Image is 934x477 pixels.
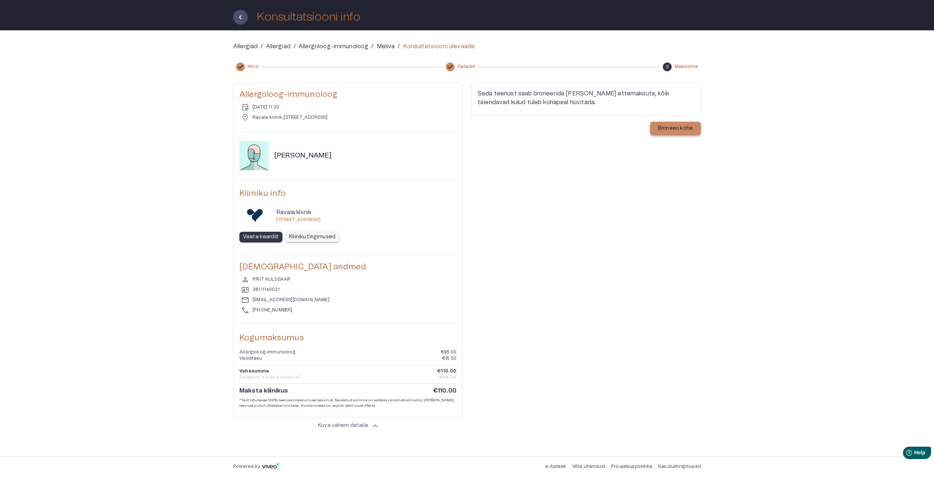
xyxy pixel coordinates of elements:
span: keyboard_arrow_up [371,422,379,430]
a: Allergiad [266,42,291,51]
span: id_card [241,285,250,294]
span: call [241,306,250,315]
p: Visiiditasu [239,355,262,361]
p: [PHONE_NUMBER] [253,307,292,313]
p: Allergoloog-immunoloog [239,349,295,355]
span: location_on [241,113,250,122]
a: Kasutustingimused [658,464,701,469]
p: 38111140021 [253,287,280,293]
h5: [DEMOGRAPHIC_DATA] andmed [239,262,456,272]
p: Rävala kliinik [276,208,320,217]
span: person [241,275,250,284]
p: Eeldatav kindlustuskate* [239,374,301,381]
p: / [371,42,373,51]
h1: Konsultatsiooni info [257,11,360,23]
p: €110.00 [437,368,456,374]
a: e-Apteek [545,464,566,469]
img: doctor [239,141,269,170]
p: Võta ühendust [572,463,605,470]
button: Broneeri kohe [650,122,701,135]
p: [STREET_ADDRESS] [276,217,320,223]
span: Detailid [457,64,475,70]
p: / [293,42,296,51]
p: [EMAIL_ADDRESS][DOMAIN_NAME] [253,297,329,303]
span: Hind [248,64,258,70]
p: €15.00 [442,355,456,361]
a: Allergoloog-immunoloog [299,42,368,51]
a: Meliva [377,42,395,51]
h6: €110.00 [433,387,456,395]
h5: Allergoloog-immunoloog [239,89,456,100]
p: Seda teenust saab broneerida [PERSON_NAME] ettemaksuta, kõik täiendavad kulud tuleb kohapeal hüvi... [478,89,695,107]
p: Kliiniku tingimused [289,233,335,241]
h5: Kliiniku info [239,188,456,199]
p: Vaata kaardilt [243,233,279,241]
p: Kuva vähem detaile [318,422,368,429]
p: / [261,42,263,51]
p: Broneeri kohe [658,125,693,132]
p: Konsultatsiooni ülevaade [403,42,475,51]
h6: Maksta kliinikus [239,387,288,395]
p: / [398,42,400,51]
button: Tagasi [233,10,248,24]
a: Allergiad [233,42,258,51]
text: 3 [666,65,669,69]
p: €95.00 [441,349,456,355]
p: Vahesumma [239,368,269,374]
button: Vaata kaardilt [239,232,282,242]
a: Privaatsuspoliitika [611,464,652,469]
p: Rävala kliinik , [STREET_ADDRESS] [253,114,327,121]
h6: [PERSON_NAME] [274,151,331,161]
p: PRIIT KULDSAAR [253,276,290,283]
span: mail [241,296,250,304]
img: Rävala kliinik logo [247,208,263,223]
span: event [241,103,250,111]
p: Powered by [233,463,260,470]
h5: Kogumaksumus [239,333,456,343]
p: *Teilt nõutakse 100% teenuse maksumuse tasumist. Näidatud summa on eeldatav kindlustushüvitis, [P... [239,398,456,408]
iframe: Help widget launcher [877,444,934,464]
span: Maksmine [675,64,698,70]
p: €88.00 [439,374,456,381]
p: [DATE] 11:30 [253,104,279,110]
button: Kliiniku tingimused [285,232,339,242]
button: Kuva vähem detailekeyboard_arrow_up [233,419,463,433]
